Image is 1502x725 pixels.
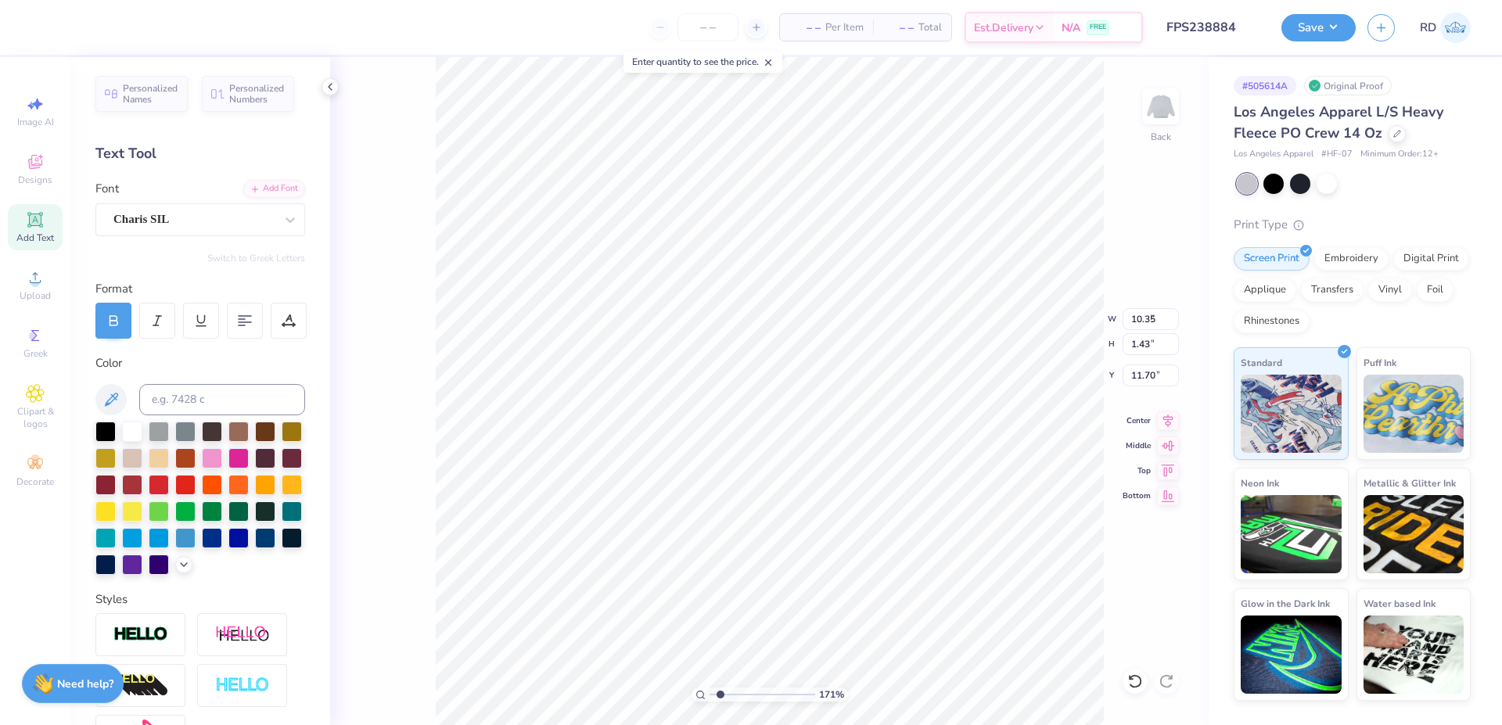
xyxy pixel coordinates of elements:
span: Los Angeles Apparel L/S Heavy Fleece PO Crew 14 Oz [1234,102,1443,142]
div: Color [95,354,305,372]
span: Personalized Numbers [229,83,285,105]
input: – – [677,13,738,41]
span: Water based Ink [1364,595,1436,612]
span: – – [789,20,821,36]
span: # HF-07 [1321,148,1353,161]
span: Add Text [16,231,54,244]
img: Standard [1241,375,1342,453]
img: Neon Ink [1241,495,1342,573]
span: Decorate [16,476,54,488]
button: Switch to Greek Letters [207,252,305,264]
span: Bottom [1123,490,1151,501]
img: Stroke [113,626,168,644]
input: e.g. 7428 c [139,384,305,415]
img: 3d Illusion [113,673,168,698]
span: Personalized Names [123,83,178,105]
input: Untitled Design [1155,12,1270,43]
span: Metallic & Glitter Ink [1364,475,1456,491]
div: Text Tool [95,143,305,164]
img: Glow in the Dark Ink [1241,616,1342,694]
a: RD [1420,13,1471,43]
span: Middle [1123,440,1151,451]
span: Total [918,20,942,36]
img: Negative Space [215,677,270,694]
strong: Need help? [57,677,113,691]
div: Styles [95,590,305,608]
div: Transfers [1301,278,1364,302]
span: Top [1123,465,1151,476]
img: Metallic & Glitter Ink [1364,495,1464,573]
span: Est. Delivery [974,20,1033,36]
label: Font [95,180,119,198]
span: RD [1420,19,1436,37]
img: Shadow [215,625,270,644]
span: Puff Ink [1364,354,1396,371]
span: Designs [18,174,52,186]
div: Original Proof [1304,76,1392,95]
span: Clipart & logos [8,405,63,430]
span: Neon Ink [1241,475,1279,491]
div: Add Font [243,180,305,198]
div: Foil [1417,278,1453,302]
div: Enter quantity to see the price. [623,51,782,73]
span: 171 % [819,687,844,702]
span: Glow in the Dark Ink [1241,595,1330,612]
div: Digital Print [1393,247,1469,271]
img: Rommel Del Rosario [1440,13,1471,43]
div: Embroidery [1314,247,1389,271]
div: # 505614A [1234,76,1296,95]
span: FREE [1090,22,1106,33]
div: Screen Print [1234,247,1310,271]
span: N/A [1062,20,1080,36]
button: Save [1281,14,1356,41]
span: Per Item [825,20,864,36]
span: Minimum Order: 12 + [1360,148,1439,161]
span: Standard [1241,354,1282,371]
div: Rhinestones [1234,310,1310,333]
span: Center [1123,415,1151,426]
span: Upload [20,289,51,302]
div: Applique [1234,278,1296,302]
div: Format [95,280,307,298]
img: Water based Ink [1364,616,1464,694]
span: Image AI [17,116,54,128]
div: Back [1151,130,1171,144]
span: Los Angeles Apparel [1234,148,1313,161]
img: Back [1145,91,1177,122]
div: Print Type [1234,216,1471,234]
img: Puff Ink [1364,375,1464,453]
span: – – [882,20,914,36]
span: Greek [23,347,48,360]
div: Vinyl [1368,278,1412,302]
